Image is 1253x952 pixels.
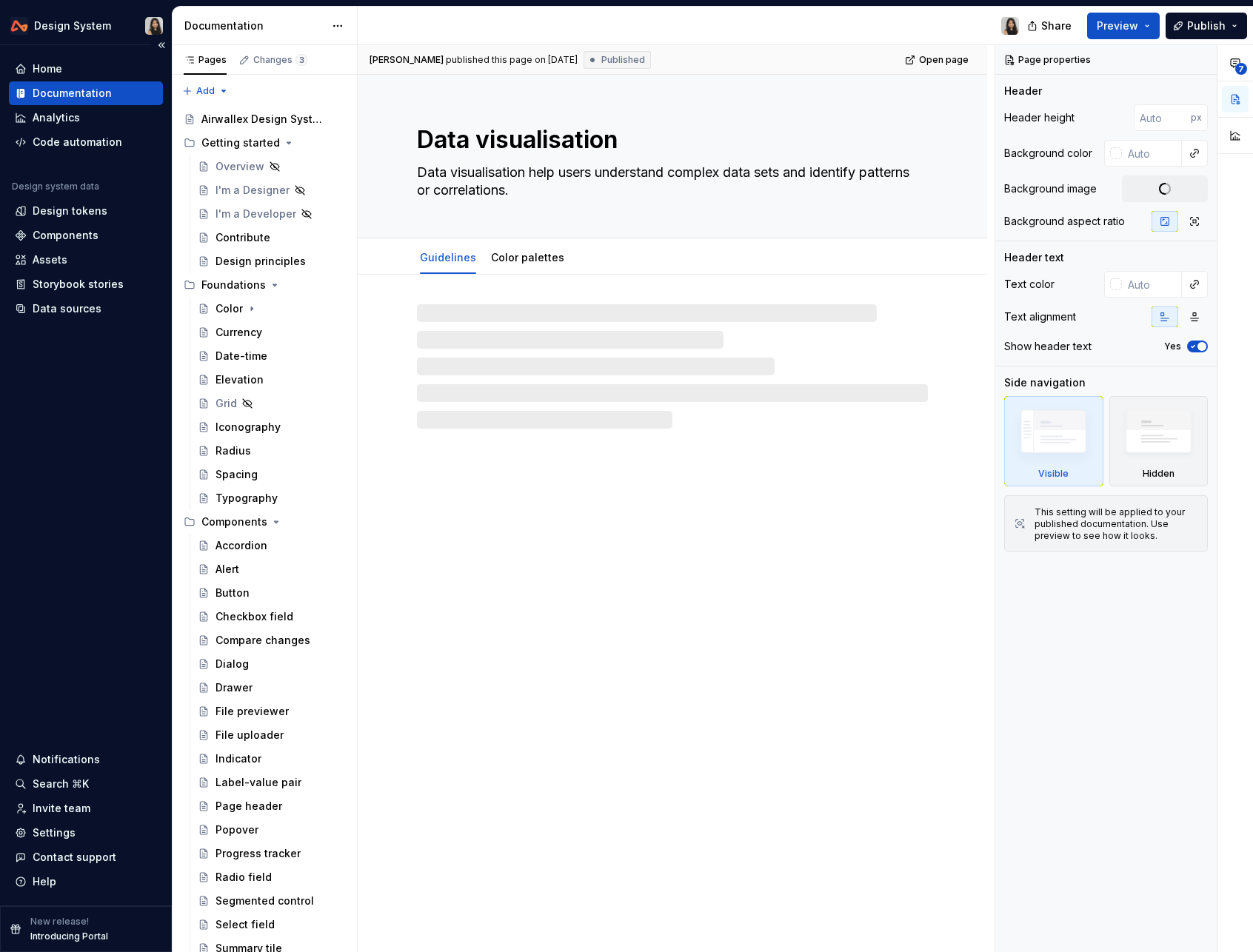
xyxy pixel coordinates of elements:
[196,85,215,97] span: Add
[1004,309,1076,324] div: Text alignment
[192,439,351,463] a: Radius
[1020,13,1081,39] button: Share
[192,557,351,581] a: Alert
[184,19,324,33] div: Documentation
[192,818,351,842] a: Popover
[192,723,351,747] a: File uploader
[253,54,307,66] div: Changes
[1038,468,1069,480] div: Visible
[192,249,351,273] a: Design principles
[33,228,98,243] div: Components
[9,772,163,796] button: Search ⌘K
[215,799,282,814] div: Page header
[33,86,112,101] div: Documentation
[1166,13,1247,39] button: Publish
[1164,341,1181,352] label: Yes
[9,272,163,296] a: Storybook stories
[1187,19,1226,33] span: Publish
[33,752,100,767] div: Notifications
[215,562,239,577] div: Alert
[295,54,307,66] span: 3
[1134,104,1191,131] input: Auto
[33,301,101,316] div: Data sources
[215,775,301,790] div: Label-value pair
[201,514,267,529] div: Components
[192,297,351,321] a: Color
[178,510,351,534] div: Components
[491,251,564,264] a: Color palettes
[192,794,351,818] a: Page header
[192,534,351,557] a: Accordion
[9,845,163,869] button: Contact support
[1143,468,1175,480] div: Hidden
[215,420,281,435] div: Iconography
[33,110,80,125] div: Analytics
[192,415,351,439] a: Iconography
[34,19,111,33] div: Design System
[9,81,163,105] a: Documentation
[485,241,570,272] div: Color palettes
[201,112,324,127] div: Airwallex Design System
[192,178,351,202] a: I'm a Designer
[30,916,89,928] p: New release!
[215,159,264,174] div: Overview
[9,224,163,247] a: Components
[192,652,351,676] a: Dialog
[1004,84,1042,98] div: Header
[215,538,267,553] div: Accordion
[192,605,351,628] a: Checkbox field
[201,278,266,292] div: Foundations
[178,107,351,131] a: Airwallex Design System
[215,822,258,837] div: Popover
[201,135,280,150] div: Getting started
[1087,13,1160,39] button: Preview
[215,657,249,671] div: Dialog
[184,54,227,66] div: Pages
[192,344,351,368] a: Date-time
[215,704,289,719] div: File previewer
[919,54,969,66] span: Open page
[1109,396,1209,486] div: Hidden
[1122,140,1182,167] input: Auto
[192,581,351,605] a: Button
[414,161,925,202] textarea: Data visualisation help users understand complex data sets and identify patterns or correlations.
[1001,17,1019,35] img: Xiangjun
[33,777,89,791] div: Search ⌘K
[1004,181,1097,196] div: Background image
[1004,277,1055,292] div: Text color
[215,372,264,387] div: Elevation
[215,633,310,648] div: Compare changes
[215,325,262,340] div: Currency
[9,199,163,223] a: Design tokens
[33,825,76,840] div: Settings
[9,57,163,81] a: Home
[9,797,163,820] a: Invite team
[192,865,351,889] a: Radio field
[9,106,163,130] a: Analytics
[414,241,482,272] div: Guidelines
[9,297,163,321] a: Data sources
[215,609,293,624] div: Checkbox field
[1004,110,1075,125] div: Header height
[151,35,172,56] button: Collapse sidebar
[1122,271,1182,298] input: Auto
[192,463,351,486] a: Spacing
[192,486,351,510] a: Typography
[215,846,301,861] div: Progress tracker
[192,676,351,700] a: Drawer
[1004,396,1103,486] div: Visible
[215,870,272,885] div: Radio field
[192,771,351,794] a: Label-value pair
[192,226,351,249] a: Contribute
[178,273,351,297] div: Foundations
[215,467,258,482] div: Spacing
[446,54,578,66] div: published this page on [DATE]
[192,392,351,415] a: Grid
[33,874,56,889] div: Help
[1191,112,1202,124] p: px
[215,443,251,458] div: Radius
[12,181,99,192] div: Design system data
[192,747,351,771] a: Indicator
[1235,63,1247,75] span: 7
[9,748,163,771] button: Notifications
